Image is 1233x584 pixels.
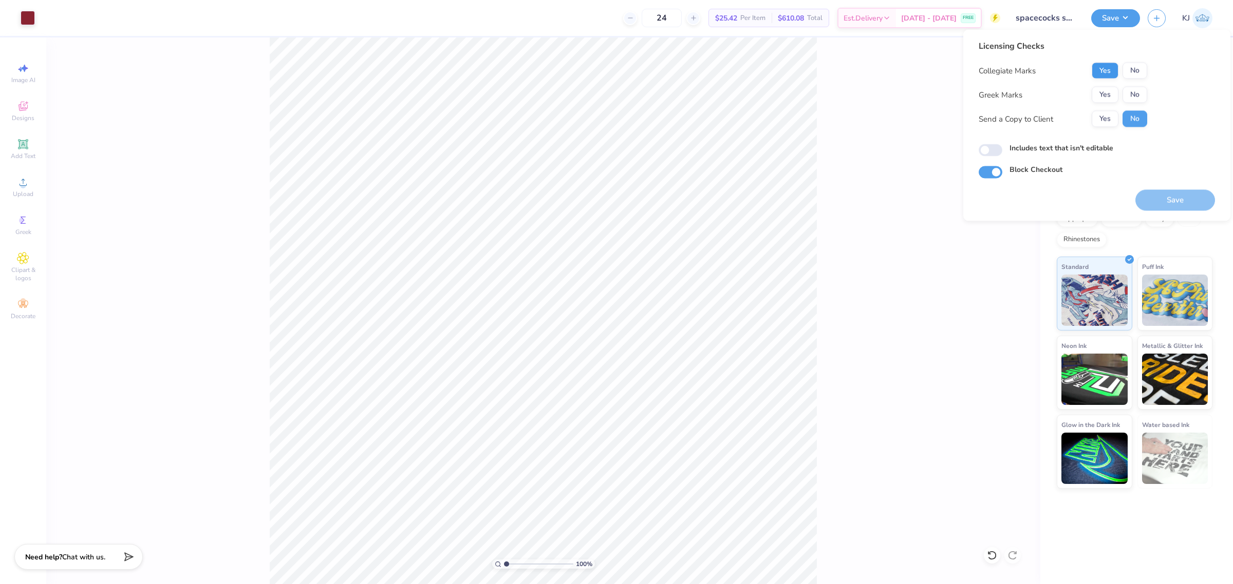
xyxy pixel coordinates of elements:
[1142,419,1189,430] span: Water based Ink
[963,14,974,22] span: FREE
[778,13,804,24] span: $610.08
[576,559,592,569] span: 100 %
[979,113,1053,125] div: Send a Copy to Client
[1142,275,1208,326] img: Puff Ink
[1182,8,1212,28] a: KJ
[844,13,883,24] span: Est. Delivery
[715,13,737,24] span: $25.42
[13,190,33,198] span: Upload
[1061,354,1128,405] img: Neon Ink
[11,76,35,84] span: Image AI
[25,552,62,562] strong: Need help?
[1010,143,1113,153] label: Includes text that isn't editable
[1182,12,1190,24] span: KJ
[1008,8,1083,28] input: Untitled Design
[1142,433,1208,484] img: Water based Ink
[1057,232,1107,247] div: Rhinestones
[1061,275,1128,326] img: Standard
[979,40,1147,52] div: Licensing Checks
[1091,9,1140,27] button: Save
[1123,63,1147,79] button: No
[1142,340,1203,351] span: Metallic & Glitter Ink
[1061,433,1128,484] img: Glow in the Dark Ink
[1192,8,1212,28] img: Kendra Jingco
[1061,419,1120,430] span: Glow in the Dark Ink
[1092,111,1118,127] button: Yes
[901,13,957,24] span: [DATE] - [DATE]
[1123,111,1147,127] button: No
[979,89,1022,101] div: Greek Marks
[1092,63,1118,79] button: Yes
[740,13,765,24] span: Per Item
[11,152,35,160] span: Add Text
[1061,261,1089,272] span: Standard
[1061,340,1087,351] span: Neon Ink
[1142,354,1208,405] img: Metallic & Glitter Ink
[12,114,34,122] span: Designs
[1123,87,1147,103] button: No
[1010,164,1062,175] label: Block Checkout
[15,228,31,236] span: Greek
[1142,261,1164,272] span: Puff Ink
[807,13,823,24] span: Total
[979,65,1036,76] div: Collegiate Marks
[11,312,35,320] span: Decorate
[1092,87,1118,103] button: Yes
[642,9,682,27] input: – –
[62,552,105,562] span: Chat with us.
[5,266,41,282] span: Clipart & logos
